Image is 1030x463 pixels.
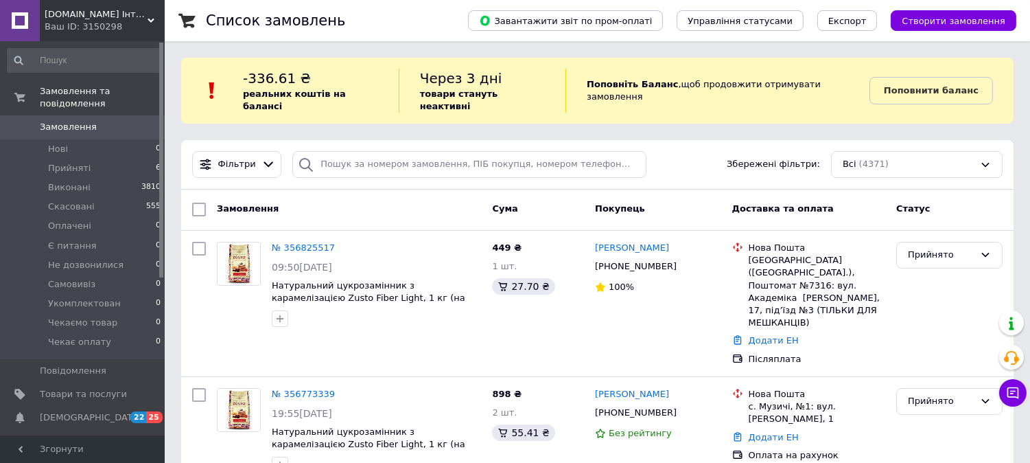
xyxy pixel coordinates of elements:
span: Чекаємо товар [48,317,117,329]
div: [PHONE_NUMBER] [592,404,679,422]
div: [GEOGRAPHIC_DATA] ([GEOGRAPHIC_DATA].), Поштомат №7316: вул. Академіка [PERSON_NAME], 17, під’їзд... [749,254,885,329]
span: 0 [156,259,161,271]
b: товари стануть неактивні [420,89,498,111]
span: Cума [492,203,517,214]
button: Експорт [817,10,878,31]
a: Натуральний цукрозамінник з карамелізацією Zusto Fiber Light, 1 кг (на вагу) [272,280,465,316]
span: Прийняті [48,162,91,174]
span: Скасовані [48,201,95,213]
span: Статус [896,203,930,214]
a: [PERSON_NAME] [595,242,669,255]
span: 19:55[DATE] [272,408,332,419]
span: 09:50[DATE] [272,262,332,273]
span: Самовивіз [48,278,95,291]
div: 27.70 ₴ [492,278,554,295]
input: Пошук [7,48,162,73]
span: Через 3 дні [420,70,502,87]
span: 1 шт. [492,261,517,271]
div: Прийнято [908,248,974,262]
div: , щоб продовжити отримувати замовлення [565,69,869,113]
span: Замовлення [40,121,97,133]
span: 100% [609,282,634,292]
span: 0 [156,240,161,252]
span: Оплачені [48,220,91,232]
span: Фільтри [218,158,256,171]
span: Не дозвонилися [48,259,124,271]
span: 2 шт. [492,407,517,418]
span: 6 [156,162,161,174]
span: Створити замовлення [902,16,1005,26]
div: 55.41 ₴ [492,425,554,441]
span: 22 [130,411,146,423]
span: 555 [146,201,161,213]
b: реальних коштів на балансі [243,89,346,111]
span: Доставка та оплата [732,203,834,214]
div: Нова Пошта [749,388,885,400]
span: 0 [156,317,161,329]
span: Замовлення [217,203,279,214]
b: Поповнити баланс [884,85,979,95]
input: Пошук за номером замовлення, ПІБ покупця, номером телефону, Email, номером накладної [292,151,646,178]
span: Повідомлення [40,365,106,377]
h1: Список замовлень [206,12,345,29]
img: Фото товару [218,242,260,285]
span: -336.61 ₴ [243,70,311,87]
b: Поповніть Баланс [587,79,678,89]
div: Оплата на рахунок [749,449,885,462]
img: :exclamation: [202,80,222,101]
span: Збережені фільтри: [727,158,820,171]
span: Всі [843,158,856,171]
span: 25 [146,411,162,423]
span: Нові [48,143,68,155]
div: Прийнято [908,394,974,409]
span: 3810 [141,181,161,194]
a: Фото товару [217,388,261,432]
span: Завантажити звіт по пром-оплаті [479,14,652,27]
a: № 356825517 [272,242,335,253]
span: Експорт [828,16,867,26]
div: [PHONE_NUMBER] [592,258,679,275]
span: Без рейтингу [609,428,672,438]
span: 0 [156,220,161,232]
div: Післяплата [749,353,885,365]
span: Є питання [48,240,97,252]
span: 0 [156,336,161,348]
div: Ваш ID: 3150298 [45,21,165,33]
a: Створити замовлення [877,15,1016,25]
button: Управління статусами [677,10,804,31]
a: Додати ЕН [749,335,799,346]
a: [PERSON_NAME] [595,388,669,401]
img: Фото товару [218,389,260,431]
span: [DEMOGRAPHIC_DATA] [40,411,141,424]
button: Чат з покупцем [999,379,1027,407]
span: Виконані [48,181,91,194]
span: Управління статусами [688,16,793,26]
span: Укомплектован [48,297,121,310]
span: Замовлення та повідомлення [40,85,165,110]
a: Натуральний цукрозамінник з карамелізацією Zusto Fiber Light, 1 кг (на вагу) [272,427,465,462]
button: Створити замовлення [891,10,1016,31]
div: Нова Пошта [749,242,885,254]
span: Товари та послуги [40,388,127,400]
span: 0 [156,297,161,310]
span: Чекає оплату [48,336,111,348]
button: Завантажити звіт по пром-оплаті [468,10,663,31]
span: 449 ₴ [492,242,522,253]
a: Додати ЕН [749,432,799,442]
span: Milfey.com.ua Інтернет-Магазин [45,8,148,21]
a: Фото товару [217,242,261,286]
span: 0 [156,278,161,291]
span: 0 [156,143,161,155]
div: с. Музичі, №1: вул. [PERSON_NAME], 1 [749,400,885,425]
span: (4371) [859,159,889,169]
span: 898 ₴ [492,389,522,399]
a: Поповнити баланс [869,77,993,104]
a: № 356773339 [272,389,335,399]
span: Покупець [595,203,645,214]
